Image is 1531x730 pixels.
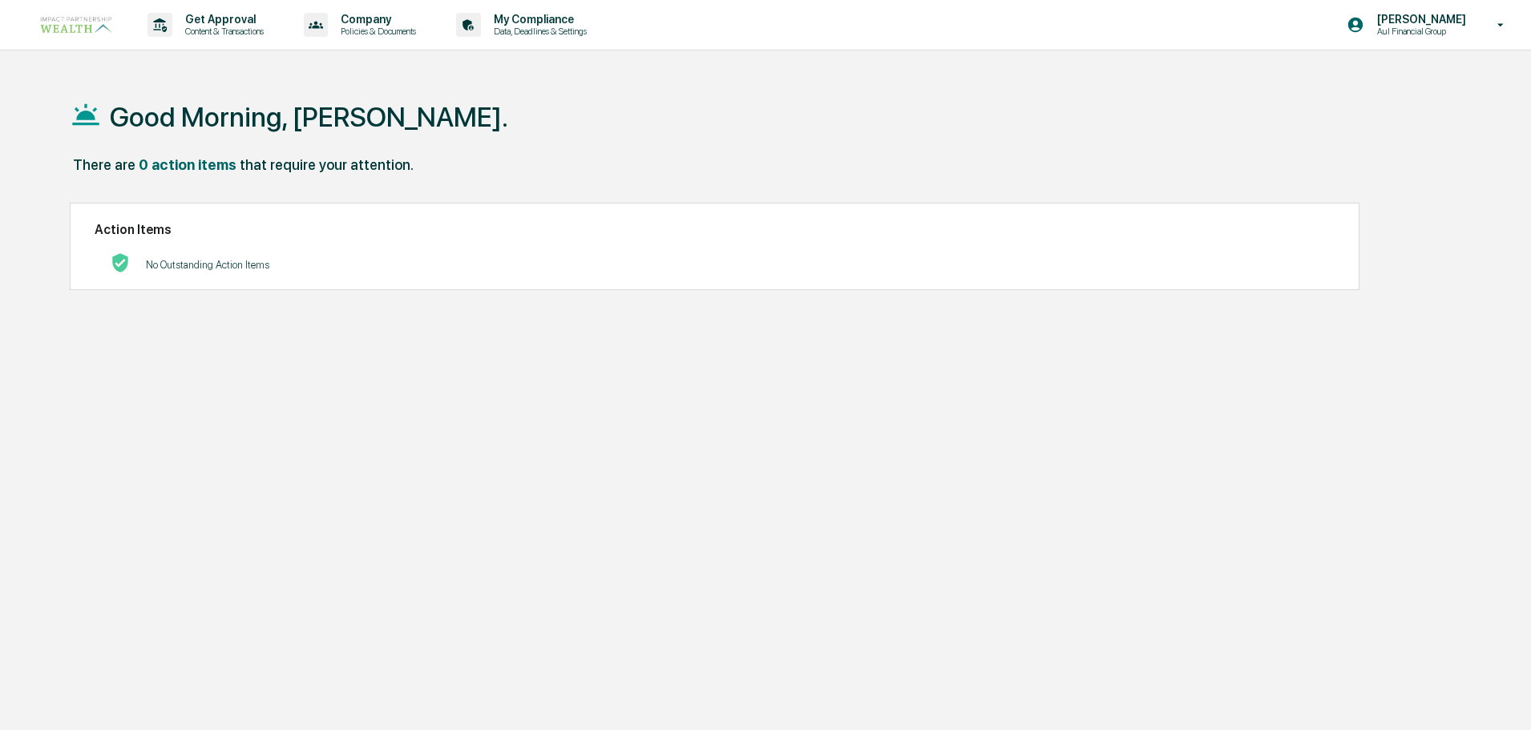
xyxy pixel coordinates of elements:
h2: Action Items [95,222,1335,237]
p: No Outstanding Action Items [146,259,269,271]
div: 0 action items [139,156,236,173]
h1: Good Morning, [PERSON_NAME]. [110,101,508,133]
p: My Compliance [481,13,595,26]
img: logo [38,14,115,35]
img: No Actions logo [111,253,130,272]
div: that require your attention. [240,156,414,173]
p: Aul Financial Group [1364,26,1474,37]
p: Content & Transactions [172,26,272,37]
p: Policies & Documents [328,26,424,37]
p: [PERSON_NAME] [1364,13,1474,26]
div: There are [73,156,135,173]
p: Company [328,13,424,26]
p: Get Approval [172,13,272,26]
p: Data, Deadlines & Settings [481,26,595,37]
